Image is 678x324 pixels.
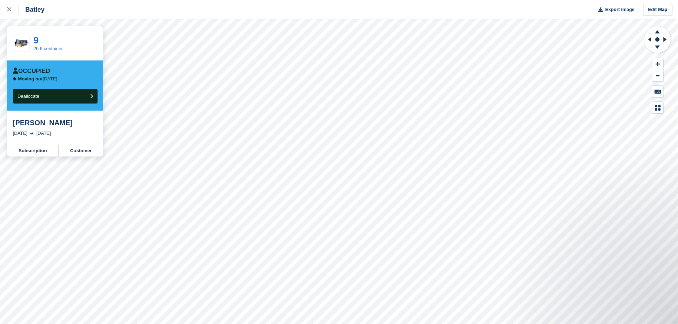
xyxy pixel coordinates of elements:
div: [PERSON_NAME] [13,118,98,127]
button: Export Image [594,4,635,16]
span: Export Image [605,6,634,13]
span: Moving out [18,76,43,81]
button: Keyboard Shortcuts [652,86,663,97]
button: Zoom In [652,58,663,70]
div: [DATE] [36,130,51,137]
a: Subscription [7,145,59,156]
p: [DATE] [18,76,57,82]
div: Batley [19,5,44,14]
button: Map Legend [652,102,663,113]
button: Deallocate [13,89,98,103]
img: arrow-left-icn-90495f2de72eb5bd0bd1c3c35deca35cc13f817d75bef06ecd7c0b315636ce7e.svg [13,77,16,81]
a: 20 ft container [33,46,63,51]
span: Deallocate [17,94,39,99]
a: Edit Map [643,4,672,16]
button: Zoom Out [652,70,663,82]
div: [DATE] [13,130,27,137]
a: 9 [33,35,38,46]
div: Occupied [13,68,50,75]
img: arrow-right-light-icn-cde0832a797a2874e46488d9cf13f60e5c3a73dbe684e267c42b8395dfbc2abf.svg [30,132,33,135]
a: Customer [59,145,103,156]
img: 20-ft-container%20(11).jpg [13,37,30,50]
